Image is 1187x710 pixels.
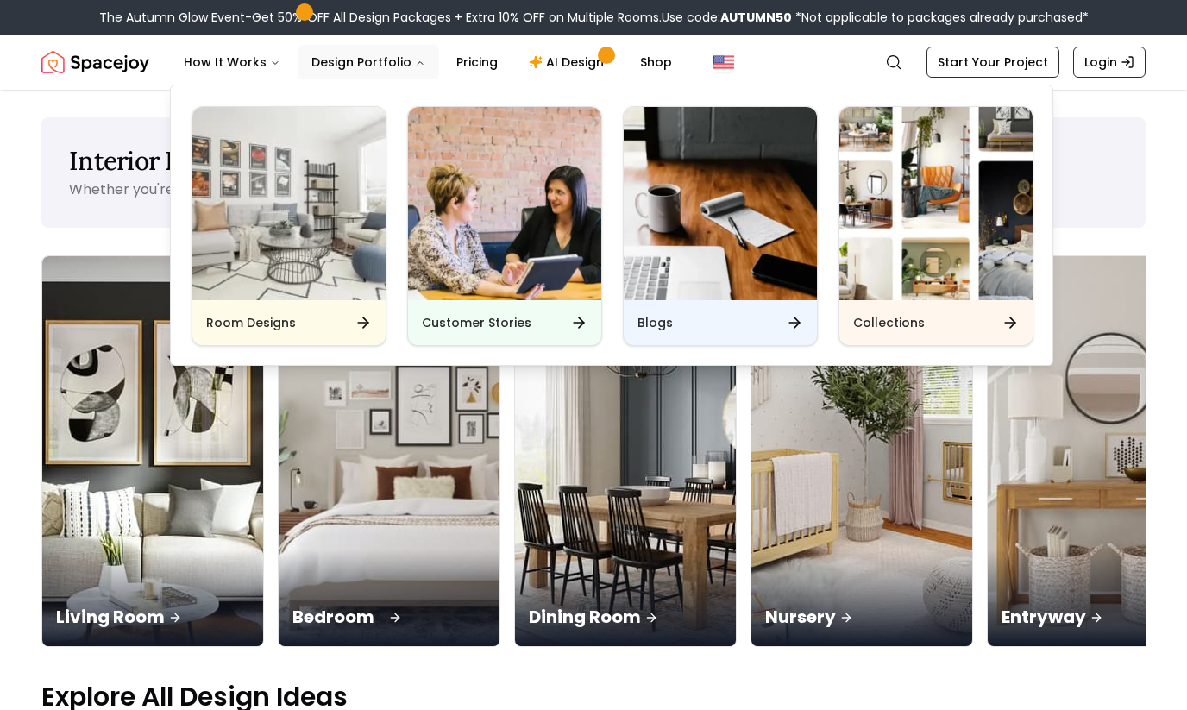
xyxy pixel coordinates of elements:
span: *Not applicable to packages already purchased* [792,9,1089,26]
a: Pricing [443,45,512,79]
a: Spacejoy [41,45,149,79]
a: BedroomBedroom [278,255,500,647]
h6: Collections [853,314,925,331]
img: Spacejoy Logo [41,45,149,79]
p: Nursery [765,605,958,629]
h6: Room Designs [206,314,296,331]
a: Dining RoomDining Room [514,255,737,647]
nav: Global [41,35,1146,90]
span: Use code: [662,9,792,26]
a: Shop [626,45,686,79]
a: Login [1073,47,1146,78]
a: Room DesignsRoom Designs [192,106,386,346]
a: NurseryNursery [751,255,973,647]
img: Room Designs [192,107,386,300]
img: Bedroom [273,247,506,657]
p: Whether you're starting from scratch or refreshing a room, finding the right interior design idea... [69,179,927,199]
a: BlogsBlogs [623,106,818,346]
p: Dining Room [529,605,722,629]
img: Nursery [751,256,972,646]
h1: Interior Design Ideas for Every Space in Your Home [69,145,1118,176]
a: Living RoomLiving Room [41,255,264,647]
img: Blogs [624,107,817,300]
a: CollectionsCollections [838,106,1033,346]
a: Customer StoriesCustomer Stories [407,106,602,346]
a: Start Your Project [926,47,1059,78]
div: The Autumn Glow Event-Get 50% OFF All Design Packages + Extra 10% OFF on Multiple Rooms. [99,9,1089,26]
button: Design Portfolio [298,45,439,79]
img: Living Room [42,256,263,646]
img: Customer Stories [408,107,601,300]
b: AUTUMN50 [720,9,792,26]
h6: Blogs [637,314,673,331]
a: AI Design [515,45,623,79]
button: How It Works [170,45,294,79]
p: Living Room [56,605,249,629]
img: Dining Room [515,256,736,646]
nav: Main [170,45,686,79]
div: Design Portfolio [171,85,1054,367]
img: United States [713,52,734,72]
img: Collections [839,107,1033,300]
p: Bedroom [292,605,486,629]
h6: Customer Stories [422,314,531,331]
